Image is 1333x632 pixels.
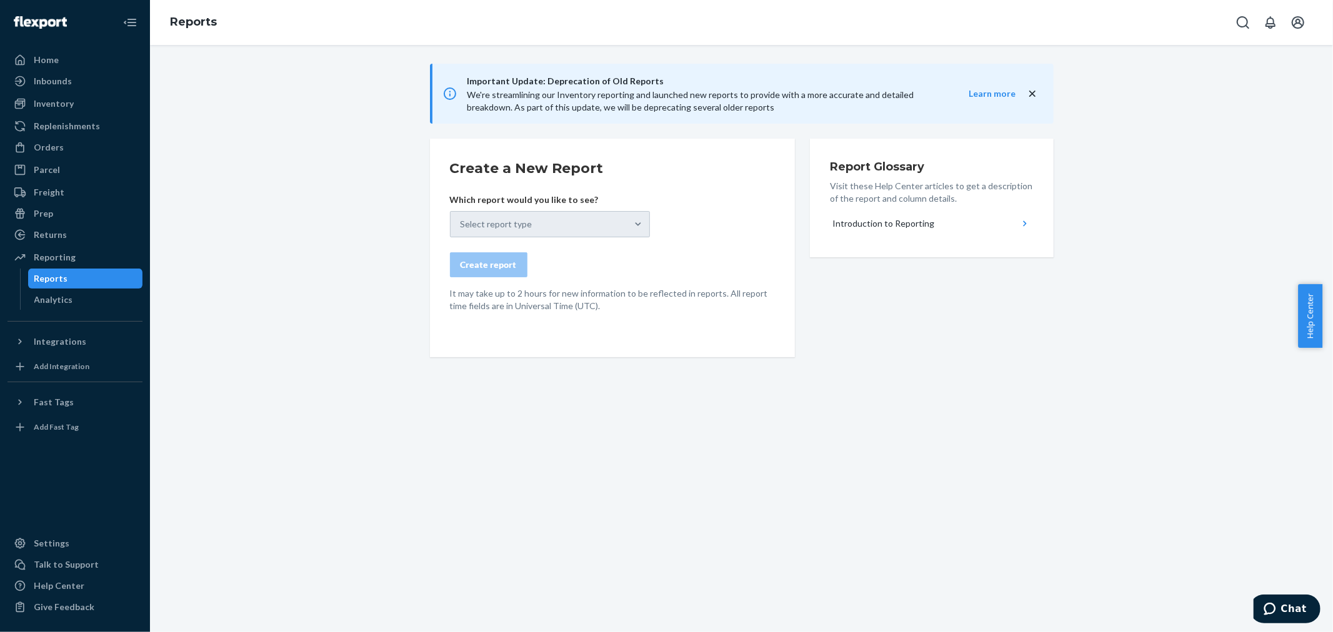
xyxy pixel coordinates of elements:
div: Reports [34,272,68,285]
p: Visit these Help Center articles to get a description of the report and column details. [830,180,1034,205]
iframe: Opens a widget where you can chat to one of our agents [1254,595,1321,626]
a: Add Fast Tag [7,417,142,437]
div: Add Integration [34,361,89,372]
button: Talk to Support [7,555,142,575]
a: Parcel [7,160,142,180]
a: Settings [7,533,142,553]
a: Home [7,50,142,70]
h2: Create a New Report [450,159,775,179]
button: Help Center [1298,284,1322,348]
a: Reporting [7,247,142,267]
div: Returns [34,229,67,241]
div: Inventory [34,97,74,110]
div: Help Center [34,580,84,592]
button: Introduction to Reporting [830,210,1034,237]
h3: Report Glossary [830,159,1034,175]
button: Create report [450,252,527,277]
button: Integrations [7,332,142,352]
div: Prep [34,207,53,220]
a: Prep [7,204,142,224]
a: Reports [28,269,143,289]
div: Home [34,54,59,66]
p: It may take up to 2 hours for new information to be reflected in reports. All report time fields ... [450,287,775,312]
button: Close Navigation [117,10,142,35]
div: Reporting [34,251,76,264]
button: Give Feedback [7,597,142,617]
div: Analytics [34,294,73,306]
button: Fast Tags [7,392,142,412]
span: Important Update: Deprecation of Old Reports [467,74,944,89]
div: Give Feedback [34,601,94,613]
a: Returns [7,225,142,245]
a: Inbounds [7,71,142,91]
div: Introduction to Reporting [832,217,934,230]
button: Open Search Box [1231,10,1256,35]
div: Talk to Support [34,558,99,571]
ol: breadcrumbs [160,4,227,41]
span: We're streamlining our Inventory reporting and launched new reports to provide with a more accura... [467,89,914,112]
div: Fast Tags [34,396,74,408]
button: Learn more [944,87,1016,100]
div: Create report [461,259,517,271]
div: Parcel [34,164,60,176]
a: Help Center [7,576,142,596]
button: close [1026,87,1039,101]
p: Which report would you like to see? [450,194,650,206]
div: Replenishments [34,120,100,132]
a: Replenishments [7,116,142,136]
div: Orders [34,141,64,154]
div: Inbounds [34,75,72,87]
a: Add Integration [7,357,142,377]
a: Orders [7,137,142,157]
button: Open notifications [1258,10,1283,35]
div: Integrations [34,335,86,348]
img: Flexport logo [14,16,67,29]
div: Add Fast Tag [34,422,79,432]
a: Reports [170,15,217,29]
a: Inventory [7,94,142,114]
a: Analytics [28,290,143,310]
a: Freight [7,182,142,202]
button: Open account menu [1286,10,1311,35]
div: Freight [34,186,64,199]
div: Settings [34,537,69,550]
